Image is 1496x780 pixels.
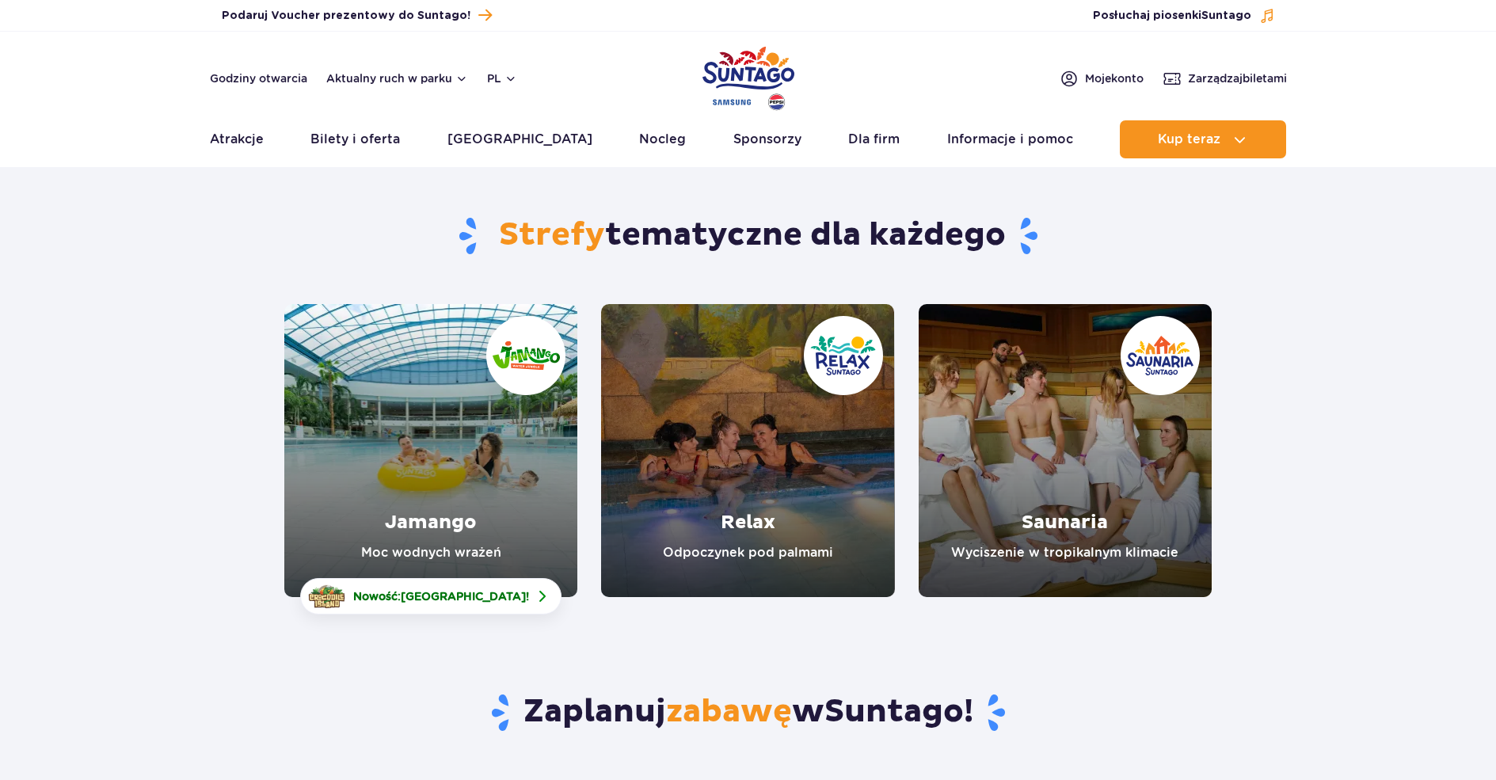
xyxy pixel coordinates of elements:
[353,588,529,604] span: Nowość: !
[1163,69,1287,88] a: Zarządzajbiletami
[487,70,517,86] button: pl
[848,120,900,158] a: Dla firm
[666,692,792,732] span: zabawę
[326,72,468,85] button: Aktualny ruch w parku
[639,120,686,158] a: Nocleg
[1188,70,1287,86] span: Zarządzaj biletami
[1120,120,1286,158] button: Kup teraz
[1060,69,1144,88] a: Mojekonto
[1093,8,1251,24] span: Posłuchaj piosenki
[919,304,1212,597] a: Saunaria
[210,70,307,86] a: Godziny otwarcia
[210,120,264,158] a: Atrakcje
[824,692,964,732] span: Suntago
[222,8,470,24] span: Podaruj Voucher prezentowy do Suntago!
[601,304,894,597] a: Relax
[1085,70,1144,86] span: Moje konto
[447,120,592,158] a: [GEOGRAPHIC_DATA]
[947,120,1073,158] a: Informacje i pomoc
[310,120,400,158] a: Bilety i oferta
[702,40,794,112] a: Park of Poland
[1201,10,1251,21] span: Suntago
[499,215,605,255] span: Strefy
[733,120,801,158] a: Sponsorzy
[284,304,577,597] a: Jamango
[1158,132,1220,146] span: Kup teraz
[222,5,492,26] a: Podaruj Voucher prezentowy do Suntago!
[300,578,561,614] a: Nowość:[GEOGRAPHIC_DATA]!
[284,692,1212,733] h3: Zaplanuj w !
[1093,8,1275,24] button: Posłuchaj piosenkiSuntago
[401,590,526,603] span: [GEOGRAPHIC_DATA]
[284,215,1212,257] h1: tematyczne dla każdego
